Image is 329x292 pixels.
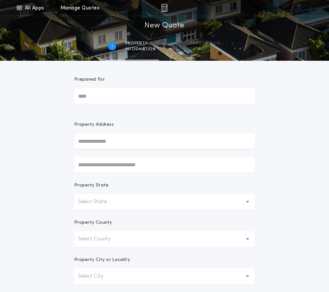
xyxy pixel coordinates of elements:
span: information [125,47,156,52]
span: details [190,47,221,52]
span: Property [125,41,156,46]
h1: New Quote [145,21,184,31]
img: vs-icon [287,5,311,11]
button: Select City [74,268,255,284]
p: Select County [78,235,121,243]
p: Prepared For [74,76,105,83]
p: Property City or Locality [74,257,130,263]
p: Property County [74,219,112,226]
span: Transaction [190,41,221,46]
h2: 2 [176,44,178,49]
p: Select City [78,272,114,280]
p: Select State [78,198,117,206]
input: Prepared For [74,88,255,104]
button: Select County [74,231,255,247]
p: Property State [74,182,109,189]
button: Select State [74,194,255,210]
p: Property Address [74,122,255,128]
h2: 1 [112,44,113,49]
img: img [161,4,167,12]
